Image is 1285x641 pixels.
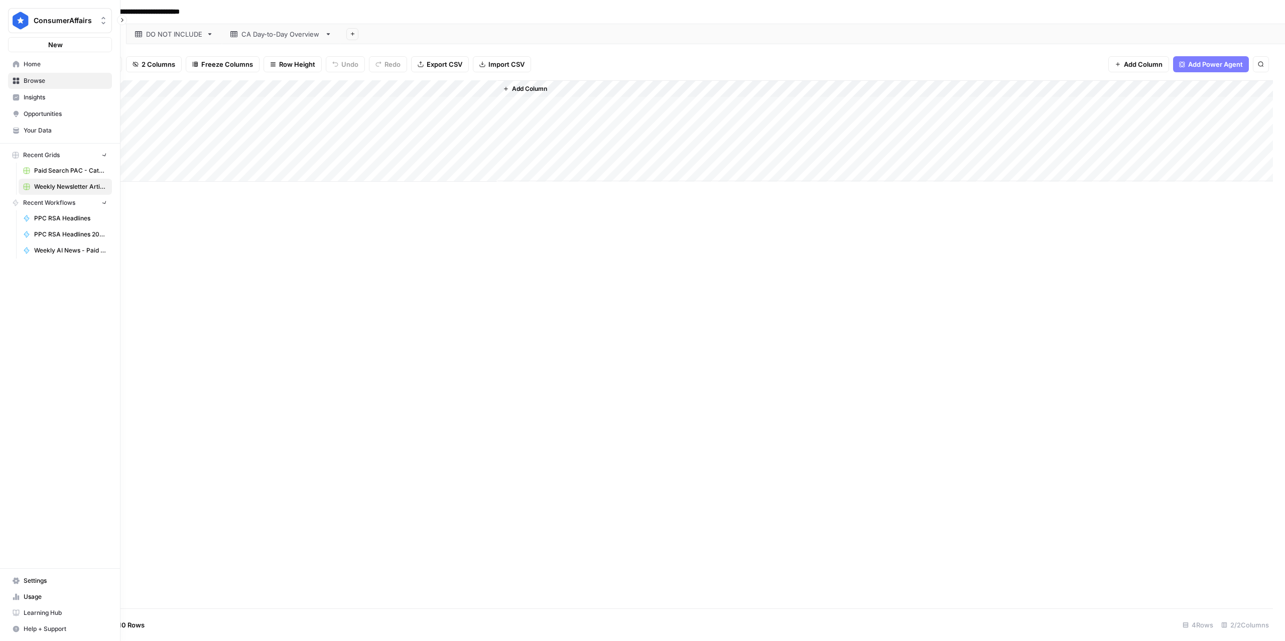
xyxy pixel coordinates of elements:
a: DO NOT INCLUDE [126,24,222,44]
span: 2 Columns [142,59,175,69]
a: PPC RSA Headlines 2025 Only [19,226,112,242]
a: CA Day-to-Day Overview [222,24,340,44]
a: Weekly Newsletter Articles - Paid Search [19,179,112,195]
span: Add Column [1124,59,1163,69]
span: Export CSV [427,59,462,69]
a: Opportunities [8,106,112,122]
a: Insights [8,89,112,105]
div: 2/2 Columns [1217,617,1273,633]
button: Row Height [264,56,322,72]
span: ConsumerAffairs [34,16,94,26]
button: 2 Columns [126,56,182,72]
a: Weekly AI News - Paid Search [19,242,112,259]
button: Freeze Columns [186,56,260,72]
div: CA Day-to-Day Overview [241,29,321,39]
a: Usage [8,589,112,605]
span: Import CSV [488,59,525,69]
span: Freeze Columns [201,59,253,69]
span: Usage [24,592,107,601]
a: Your Data [8,122,112,139]
span: Weekly Newsletter Articles - Paid Search [34,182,107,191]
div: 4 Rows [1179,617,1217,633]
span: Undo [341,59,358,69]
button: Add Column [499,82,551,95]
a: PPC RSA Headlines [19,210,112,226]
img: ConsumerAffairs Logo [12,12,30,30]
span: Add 10 Rows [104,620,145,630]
span: Browse [24,76,107,85]
span: PPC RSA Headlines [34,214,107,223]
a: Settings [8,573,112,589]
a: Home [8,56,112,72]
a: Paid Search PAC - Categories [19,163,112,179]
button: Undo [326,56,365,72]
span: Weekly AI News - Paid Search [34,246,107,255]
button: Recent Grids [8,148,112,163]
span: Recent Grids [23,151,60,160]
span: Add Column [512,84,547,93]
span: Help + Support [24,624,107,633]
span: Your Data [24,126,107,135]
button: Workspace: ConsumerAffairs [8,8,112,33]
button: Redo [369,56,407,72]
span: New [48,40,63,50]
span: Learning Hub [24,608,107,617]
a: Browse [8,73,112,89]
span: Home [24,60,107,69]
button: Add Power Agent [1173,56,1249,72]
button: Import CSV [473,56,531,72]
div: DO NOT INCLUDE [146,29,202,39]
a: Learning Hub [8,605,112,621]
button: Export CSV [411,56,469,72]
span: Add Power Agent [1188,59,1243,69]
span: PPC RSA Headlines 2025 Only [34,230,107,239]
span: Redo [384,59,401,69]
button: Recent Workflows [8,195,112,210]
span: Insights [24,93,107,102]
span: Row Height [279,59,315,69]
button: New [8,37,112,52]
button: Help + Support [8,621,112,637]
span: Settings [24,576,107,585]
span: Recent Workflows [23,198,75,207]
span: Paid Search PAC - Categories [34,166,107,175]
button: Add Column [1108,56,1169,72]
span: Opportunities [24,109,107,118]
